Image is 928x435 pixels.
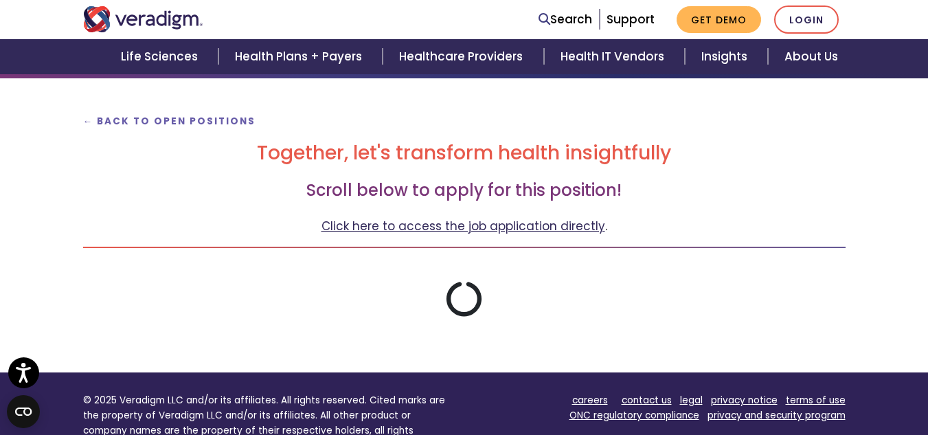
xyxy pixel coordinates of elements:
a: privacy notice [711,394,778,407]
a: legal [680,394,703,407]
a: Health Plans + Payers [218,39,383,74]
a: Search [539,10,592,29]
a: contact us [622,394,672,407]
a: Get Demo [677,6,761,33]
img: Veradigm logo [83,6,203,32]
a: About Us [768,39,855,74]
p: . [83,217,846,236]
a: Life Sciences [104,39,218,74]
a: privacy and security program [708,409,846,422]
a: Healthcare Providers [383,39,543,74]
a: Health IT Vendors [544,39,685,74]
a: terms of use [786,394,846,407]
button: Open CMP widget [7,395,40,428]
a: Support [607,11,655,27]
h3: Scroll below to apply for this position! [83,181,846,201]
h2: Together, let's transform health insightfully [83,142,846,165]
a: Login [774,5,839,34]
a: Insights [685,39,768,74]
a: Click here to access the job application directly [321,218,605,234]
a: careers [572,394,608,407]
a: ← Back to Open Positions [83,115,256,128]
a: ONC regulatory compliance [569,409,699,422]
